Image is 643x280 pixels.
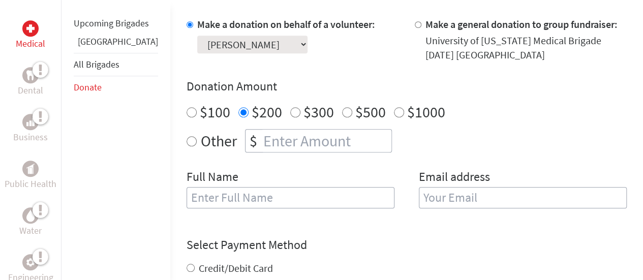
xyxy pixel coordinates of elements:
[18,83,43,98] p: Dental
[425,34,627,62] div: University of [US_STATE] Medical Brigade [DATE] [GEOGRAPHIC_DATA]
[16,37,45,51] p: Medical
[197,18,375,30] label: Make a donation on behalf of a volunteer:
[5,177,56,191] p: Public Health
[252,102,282,121] label: $200
[22,161,39,177] div: Public Health
[419,169,490,187] label: Email address
[199,262,273,274] label: Credit/Debit Card
[22,20,39,37] div: Medical
[74,81,102,93] a: Donate
[16,20,45,51] a: MedicalMedical
[26,24,35,33] img: Medical
[22,67,39,83] div: Dental
[74,12,158,35] li: Upcoming Brigades
[74,58,119,70] a: All Brigades
[261,130,391,152] input: Enter Amount
[78,36,158,47] a: [GEOGRAPHIC_DATA]
[187,237,627,253] h4: Select Payment Method
[200,102,230,121] label: $100
[26,164,35,174] img: Public Health
[355,102,386,121] label: $500
[303,102,334,121] label: $300
[22,254,39,270] div: Engineering
[74,35,158,53] li: Panama
[18,67,43,98] a: DentalDental
[26,118,35,126] img: Business
[187,78,627,95] h4: Donation Amount
[407,102,445,121] label: $1000
[26,209,35,221] img: Water
[74,53,158,76] li: All Brigades
[13,114,48,144] a: BusinessBusiness
[187,169,238,187] label: Full Name
[187,187,394,208] input: Enter Full Name
[5,161,56,191] a: Public HealthPublic Health
[74,76,158,99] li: Donate
[19,207,42,238] a: WaterWater
[22,114,39,130] div: Business
[19,224,42,238] p: Water
[74,17,149,29] a: Upcoming Brigades
[419,187,627,208] input: Your Email
[26,258,35,266] img: Engineering
[13,130,48,144] p: Business
[246,130,261,152] div: $
[201,129,237,152] label: Other
[26,70,35,80] img: Dental
[22,207,39,224] div: Water
[425,18,618,30] label: Make a general donation to group fundraiser:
